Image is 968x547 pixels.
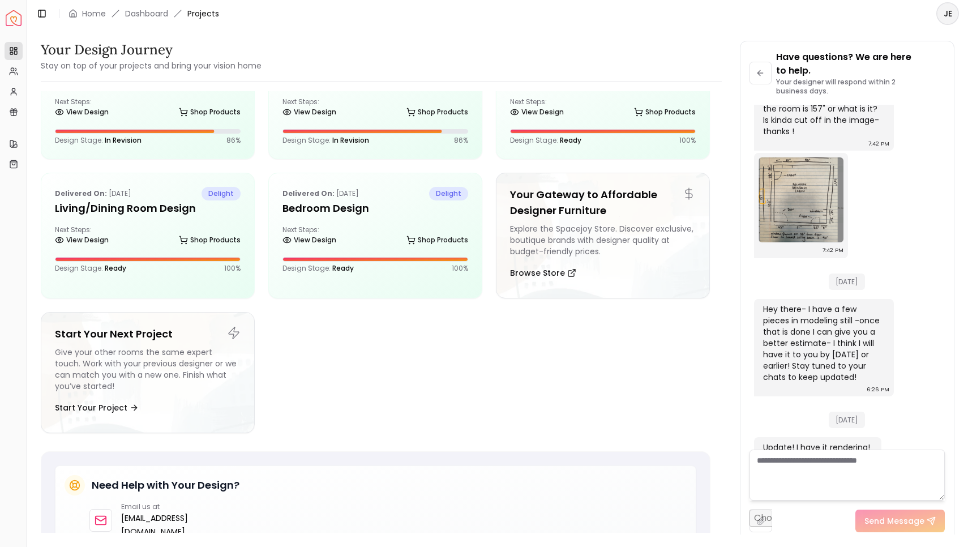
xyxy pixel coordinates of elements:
h5: Living/Dining Room Design [55,200,241,216]
a: View Design [55,104,109,120]
a: Shop Products [406,232,468,248]
a: Start Your Next ProjectGive your other rooms the same expert touch. Work with your previous desig... [41,312,255,433]
span: In Revision [332,135,369,145]
h5: Need Help with Your Design? [92,477,239,493]
p: Have questions? We are here to help. [776,50,945,78]
div: Next Steps: [282,225,468,248]
span: delight [202,187,241,200]
div: Hey there- I have a few pieces in modeling still -once that is done I can give you a better estim... [763,304,883,383]
h5: Start Your Next Project [55,326,241,342]
span: [DATE] [829,412,865,428]
a: View Design [282,104,336,120]
b: Delivered on: [55,189,107,198]
div: Next Steps: [55,97,241,120]
h5: Bedroom Design [282,200,468,216]
a: Shop Products [179,232,241,248]
nav: breadcrumb [68,8,219,19]
p: [DATE] [282,187,359,200]
a: Shop Products [634,104,696,120]
p: Design Stage: [510,136,581,145]
p: Design Stage: [282,136,369,145]
div: 7:42 PM [868,138,889,149]
a: [EMAIL_ADDRESS][DOMAIN_NAME] [121,511,225,539]
button: Start Your Project [55,396,139,419]
div: Next Steps: [282,97,468,120]
p: 100 % [679,136,696,145]
p: [DATE] [55,187,131,200]
div: Next Steps: [55,225,241,248]
a: View Design [282,232,336,248]
div: 6:26 PM [867,384,889,395]
small: Stay on top of your projects and bring your vision home [41,60,262,71]
p: 86 % [226,136,241,145]
button: Browse Store [510,262,576,284]
h3: Your Design Journey [41,41,262,59]
img: Chat Image [759,157,843,242]
button: JE [936,2,959,25]
p: Your designer will respond within 2 business days. [776,78,945,96]
a: Dashboard [125,8,168,19]
a: View Design [510,104,564,120]
a: Shop Products [406,104,468,120]
span: Ready [105,263,126,273]
span: In Revision [105,135,142,145]
a: Home [82,8,106,19]
p: 100 % [224,264,241,273]
p: 86 % [454,136,468,145]
a: View Design [55,232,109,248]
p: Design Stage: [55,136,142,145]
div: Next Steps: [510,97,696,120]
span: [DATE] [829,273,865,290]
b: Delivered on: [282,189,335,198]
div: Give your other rooms the same expert touch. Work with your previous designer or we can match you... [55,347,241,392]
a: Shop Products [179,104,241,120]
h5: Your Gateway to Affordable Designer Furniture [510,187,696,219]
a: Spacejoy [6,10,22,26]
p: Email us at [121,502,225,511]
p: Design Stage: [282,264,354,273]
span: Ready [332,263,354,273]
span: JE [937,3,958,24]
span: delight [429,187,468,200]
div: 7:42 PM [823,245,843,256]
p: 100 % [452,264,468,273]
span: Projects [187,8,219,19]
div: Explore the Spacejoy Store. Discover exclusive, boutique brands with designer quality at budget-f... [510,223,696,257]
p: Design Stage: [55,264,126,273]
a: Your Gateway to Affordable Designer FurnitureExplore the Spacejoy Store. Discover exclusive, bout... [496,173,710,298]
div: Update! I have it rendering! [763,442,870,453]
span: Ready [560,135,581,145]
img: Spacejoy Logo [6,10,22,26]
